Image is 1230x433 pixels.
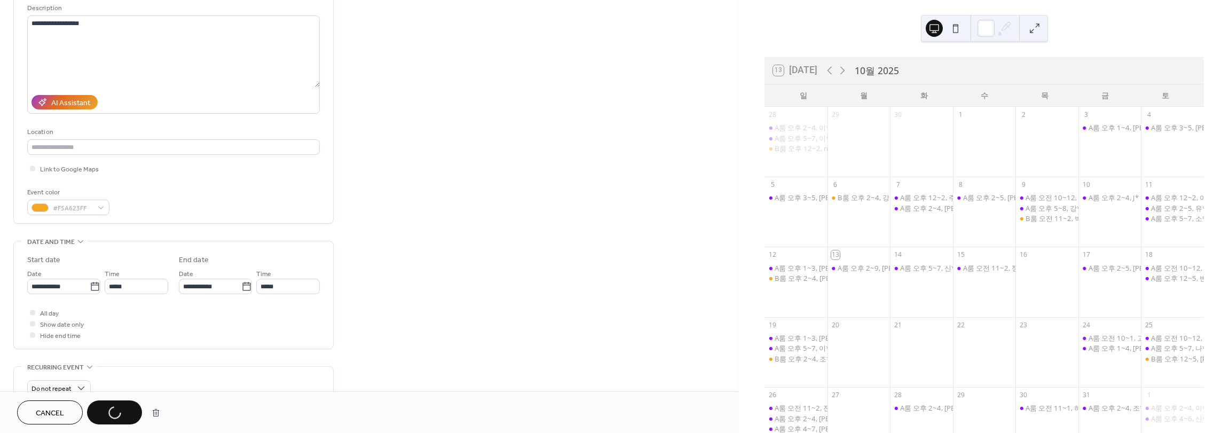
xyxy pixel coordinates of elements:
[1145,320,1154,329] div: 25
[1141,123,1204,132] div: A룸 오후 3~5, 김*희
[775,414,884,423] div: A룸 오후 2~4, [PERSON_NAME]*현
[1151,273,1217,283] div: A룸 오후 12~5, 변*은
[53,203,92,214] span: #F5A623FF
[51,98,90,109] div: AI Assistant
[31,383,72,395] span: Do not repeat
[1019,391,1028,400] div: 30
[827,193,890,202] div: B룸 오후 2~4, 강*우
[768,110,777,119] div: 28
[31,95,98,109] button: AI Assistant
[1141,333,1204,343] div: A룸 오전 10~12, 김*미
[900,193,966,202] div: A룸 오후 12~2, 주*랑
[764,333,827,343] div: A룸 오후 1~3, 김*혜
[838,193,900,202] div: B룸 오후 2~4, 강*우
[963,193,1072,202] div: A룸 오후 2~5, [PERSON_NAME]*원
[1026,193,1143,202] div: A룸 오전 10~12, [PERSON_NAME]*정
[105,269,120,280] span: Time
[764,123,827,132] div: A룸 오후 2~4, 이*혜
[775,333,884,343] div: A룸 오후 1~3, [PERSON_NAME]*혜
[773,84,833,106] div: 일
[1141,263,1204,273] div: A룸 오전 10~12, 김*진
[1141,343,1204,353] div: A룸 오후 5~7, 나*진
[1082,320,1091,329] div: 24
[775,403,841,413] div: A룸 오전 11~2, 진*현
[1141,273,1204,283] div: A룸 오후 12~5, 변*은
[1014,84,1075,106] div: 목
[957,391,966,400] div: 29
[831,391,840,400] div: 27
[764,193,827,202] div: A룸 오후 3~5, 윤*연
[768,250,777,259] div: 12
[1135,84,1195,106] div: 토
[764,144,827,153] div: B룸 오후 12~2, n버섯
[27,269,42,280] span: Date
[953,263,1016,273] div: A룸 오전 11~2, 정*정
[1019,180,1028,190] div: 9
[894,391,903,400] div: 28
[1151,214,1213,223] div: A룸 오후 5~7, 소*희
[27,187,107,198] div: Event color
[1145,391,1154,400] div: 1
[890,403,953,413] div: A룸 오후 2~4, 박*슬
[27,362,84,373] span: Recurring event
[894,250,903,259] div: 14
[775,133,837,143] div: A룸 오후 5~7, 이*진
[27,3,318,14] div: Description
[179,269,193,280] span: Date
[36,408,64,419] span: Cancel
[1151,403,1213,413] div: A룸 오후 2~4, 이*진
[775,144,842,153] div: B룸 오후 12~2, n버섯
[775,193,884,202] div: A룸 오후 3~5, [PERSON_NAME]*연
[775,354,837,364] div: B룸 오후 2~4, 조*주
[768,320,777,329] div: 19
[40,308,59,319] span: All day
[1026,203,1087,213] div: A룸 오후 5~8, 강*연
[1078,403,1141,413] div: A룸 오후 2~4, 조*신
[1089,403,1150,413] div: A룸 오후 2~4, 조*신
[768,391,777,400] div: 26
[1078,193,1141,202] div: A룸 오후 2~4, J*
[1019,320,1028,329] div: 23
[1019,250,1028,259] div: 16
[179,255,209,266] div: End date
[855,64,899,77] div: 10월 2025
[764,403,827,413] div: A룸 오전 11~2, 진*현
[900,203,1009,213] div: A룸 오후 2~4, [PERSON_NAME]*아
[27,255,60,266] div: Start date
[1151,414,1213,423] div: A룸 오후 4~6, 신*진
[1141,193,1204,202] div: A룸 오후 12~2, 이*율
[890,203,953,213] div: A룸 오후 2~4, 박*아
[1141,214,1204,223] div: A룸 오후 5~7, 소*희
[1078,333,1141,343] div: A룸 오전 10~1, 고*실
[27,127,318,138] div: Location
[1151,193,1217,202] div: A룸 오후 12~2, 이*율
[894,110,903,119] div: 30
[1151,343,1213,353] div: A룸 오후 5~7, 나*진
[1145,250,1154,259] div: 18
[775,123,837,132] div: A룸 오후 2~4, 이*혜
[1151,203,1213,213] div: A룸 오후 2~5, 유*연
[954,84,1014,106] div: 수
[17,400,83,424] button: Cancel
[40,330,81,342] span: Hide end time
[890,263,953,273] div: A룸 오후 5~7, 신*경
[1078,123,1141,132] div: A룸 오후 1~4, 김*훈
[833,84,894,106] div: 월
[838,263,947,273] div: A룸 오후 2~9, [PERSON_NAME]*주
[957,320,966,329] div: 22
[1089,263,1197,273] div: A룸 오후 2~5, [PERSON_NAME]*혁
[764,414,827,423] div: A룸 오후 2~4, 김*현
[1015,403,1078,413] div: A룸 오전 11~1, 허*진
[894,84,954,106] div: 화
[831,110,840,119] div: 29
[1082,250,1091,259] div: 17
[957,110,966,119] div: 1
[40,319,84,330] span: Show date only
[900,403,1009,413] div: A룸 오후 2~4, [PERSON_NAME]*슬
[1141,354,1204,364] div: B룸 오후 12~5, 최*나
[894,180,903,190] div: 7
[1082,180,1091,190] div: 10
[1089,193,1139,202] div: A룸 오후 2~4, J*
[764,343,827,353] div: A룸 오후 5~7, 이*정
